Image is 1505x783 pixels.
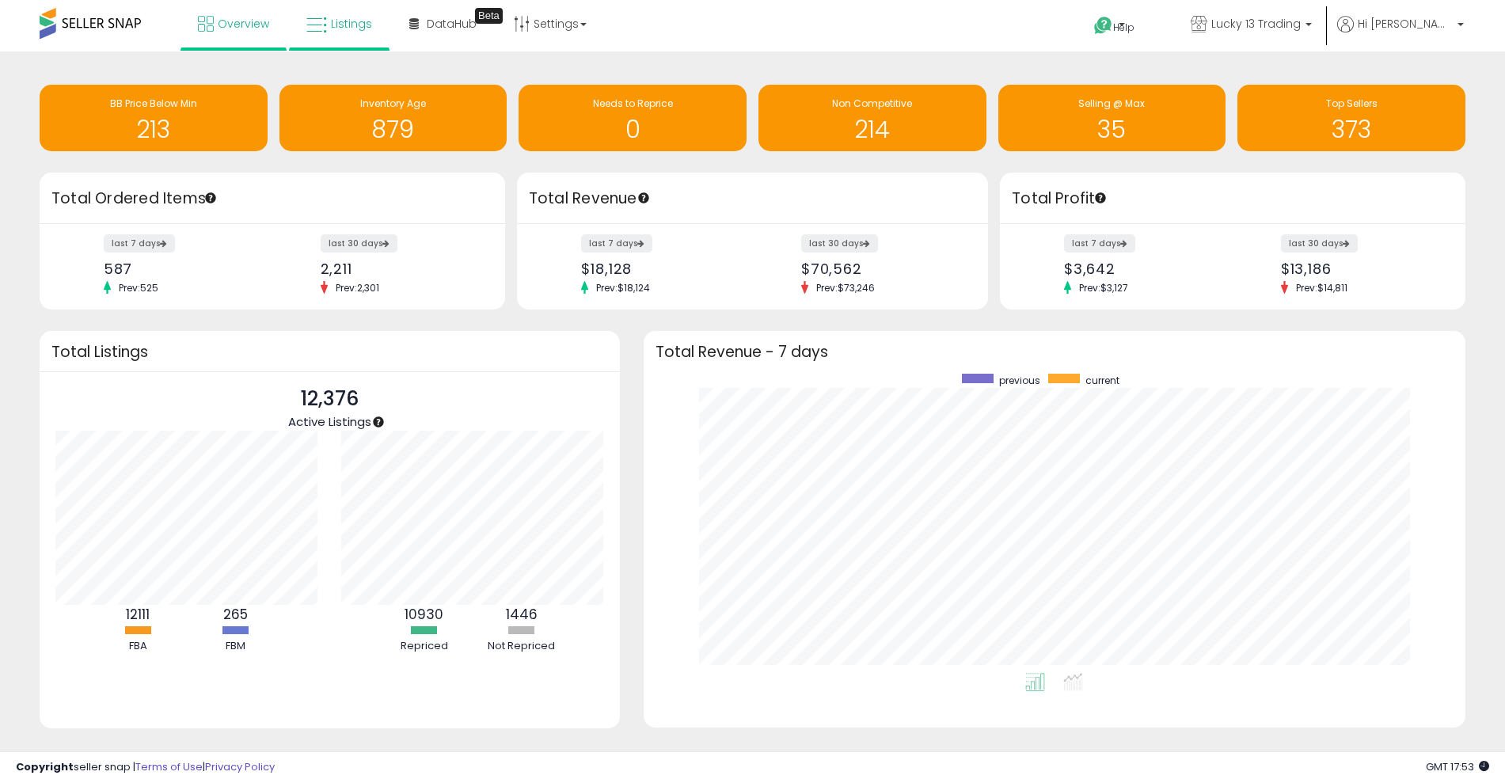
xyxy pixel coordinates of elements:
h1: 373 [1245,116,1457,143]
div: Tooltip anchor [637,191,651,205]
span: Selling @ Max [1078,97,1145,110]
h1: 0 [526,116,739,143]
div: Tooltip anchor [1093,191,1108,205]
label: last 30 days [801,234,878,253]
h3: Total Ordered Items [51,188,493,210]
b: 10930 [405,605,443,624]
span: Non Competitive [832,97,912,110]
a: Non Competitive 214 [758,85,986,151]
a: Help [1081,4,1165,51]
b: 265 [223,605,248,624]
div: 587 [104,260,260,277]
h1: 879 [287,116,500,143]
div: $70,562 [801,260,960,277]
label: last 30 days [321,234,397,253]
a: Needs to Reprice 0 [519,85,747,151]
span: 2025-10-13 17:53 GMT [1426,759,1489,774]
h3: Total Listings [51,346,608,358]
span: Prev: $3,127 [1071,281,1136,295]
span: Help [1113,21,1134,34]
span: Top Sellers [1326,97,1378,110]
div: Not Repriced [474,639,569,654]
div: $18,128 [581,260,740,277]
div: seller snap | | [16,760,275,775]
span: Prev: 2,301 [328,281,387,295]
div: $3,642 [1064,260,1221,277]
div: $13,186 [1281,260,1438,277]
a: Hi [PERSON_NAME] [1337,16,1464,51]
span: Prev: 525 [111,281,166,295]
a: Privacy Policy [205,759,275,774]
a: Terms of Use [135,759,203,774]
div: 2,211 [321,260,477,277]
div: FBM [188,639,283,654]
span: Needs to Reprice [593,97,673,110]
h1: 214 [766,116,979,143]
span: Prev: $18,124 [588,281,658,295]
span: Active Listings [288,413,371,430]
div: Tooltip anchor [203,191,218,205]
label: last 30 days [1281,234,1358,253]
h3: Total Profit [1012,188,1454,210]
span: Prev: $73,246 [808,281,883,295]
span: Inventory Age [360,97,426,110]
label: last 7 days [104,234,175,253]
div: Tooltip anchor [371,415,386,429]
strong: Copyright [16,759,74,774]
h1: 213 [48,116,260,143]
p: 12,376 [288,384,371,414]
a: Inventory Age 879 [279,85,507,151]
h3: Total Revenue - 7 days [656,346,1454,358]
h1: 35 [1006,116,1218,143]
div: Tooltip anchor [475,8,503,24]
i: Get Help [1093,16,1113,36]
a: BB Price Below Min 213 [40,85,268,151]
span: BB Price Below Min [110,97,197,110]
label: last 7 days [581,234,652,253]
label: last 7 days [1064,234,1135,253]
span: Prev: $14,811 [1288,281,1355,295]
span: current [1085,374,1119,387]
a: Selling @ Max 35 [998,85,1226,151]
div: Repriced [377,639,472,654]
h3: Total Revenue [529,188,976,210]
span: previous [999,374,1040,387]
div: FBA [90,639,185,654]
span: Hi [PERSON_NAME] [1358,16,1453,32]
span: Listings [331,16,372,32]
span: DataHub [427,16,477,32]
b: 12111 [126,605,150,624]
span: Overview [218,16,269,32]
a: Top Sellers 373 [1237,85,1465,151]
span: Lucky 13 Trading [1211,16,1301,32]
b: 1446 [506,605,538,624]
